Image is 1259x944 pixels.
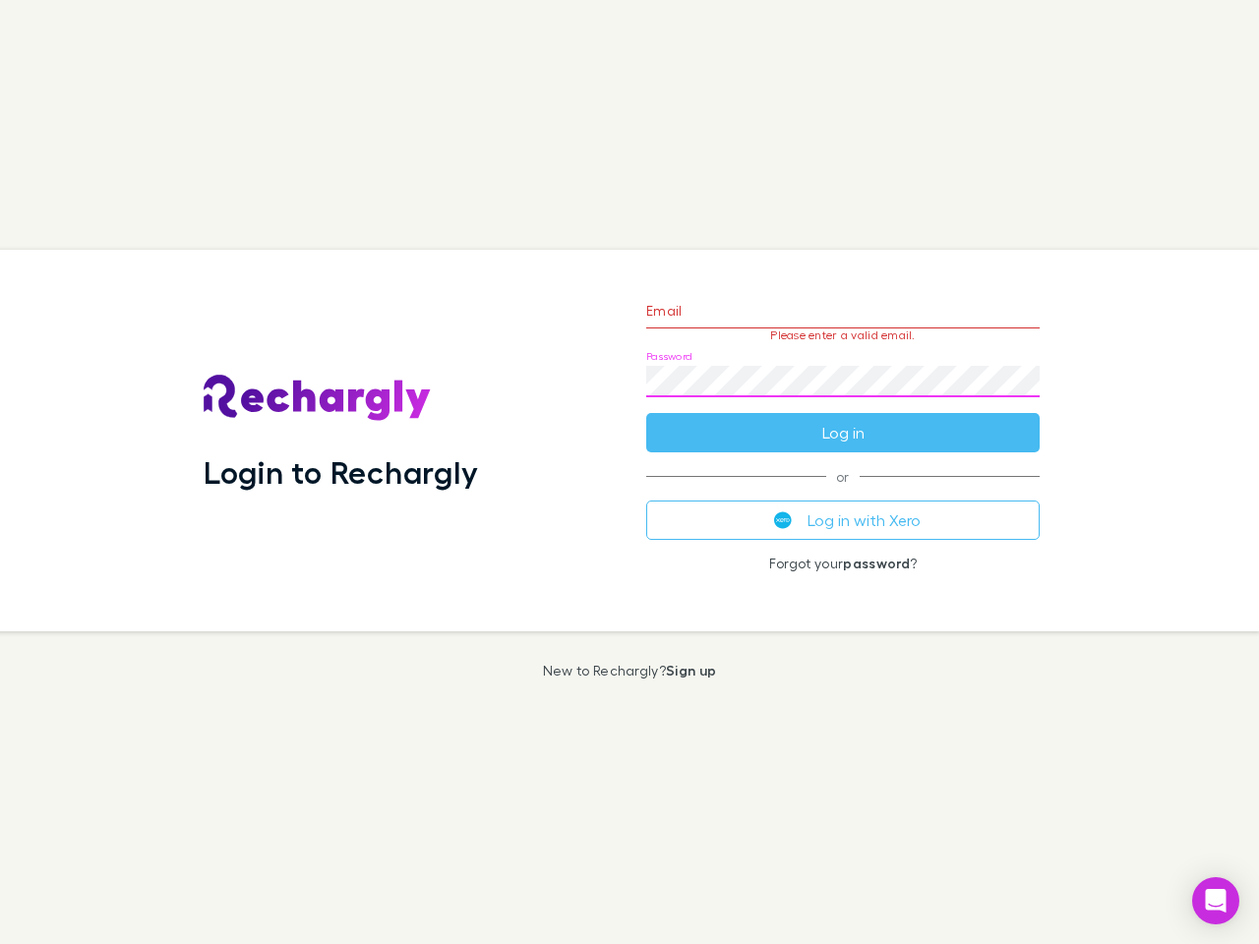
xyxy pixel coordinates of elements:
[646,349,692,364] label: Password
[666,662,716,678] a: Sign up
[646,501,1040,540] button: Log in with Xero
[646,476,1040,477] span: or
[204,375,432,422] img: Rechargly's Logo
[204,453,478,491] h1: Login to Rechargly
[843,555,910,571] a: password
[646,413,1040,452] button: Log in
[646,556,1040,571] p: Forgot your ?
[1192,877,1239,924] div: Open Intercom Messenger
[543,663,717,678] p: New to Rechargly?
[646,328,1040,342] p: Please enter a valid email.
[774,511,792,529] img: Xero's logo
